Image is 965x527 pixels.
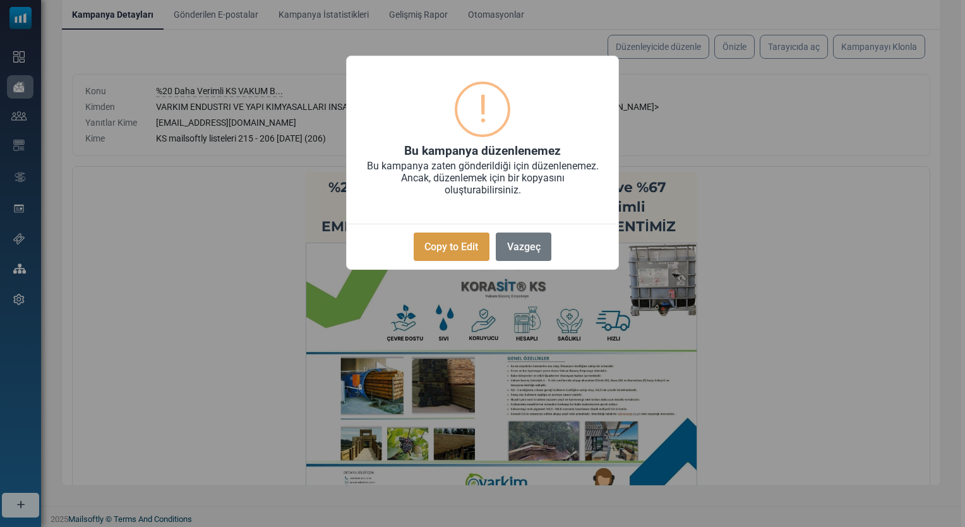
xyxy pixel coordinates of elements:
[347,158,618,211] div: Bu kampanya zaten gönderildiği için düzenlenemez. Ancak, düzenlemek için bir kopyasını oluşturabi...
[455,7,589,24] strong: %150, %108 ve %67
[414,233,489,261] button: Copy to Edit
[475,27,568,44] strong: Daha verimli
[244,7,407,63] strong: %20 Daha Verimli KS VAKUM BASINÇ EMRENYE ÜRÜNÜMÜZ
[445,46,597,63] strong: KAHVE PİGMENTİMİZ
[347,143,618,158] h2: Bu kampanya düzenlenemez
[496,233,551,261] button: Vazgeç
[478,84,488,135] div: !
